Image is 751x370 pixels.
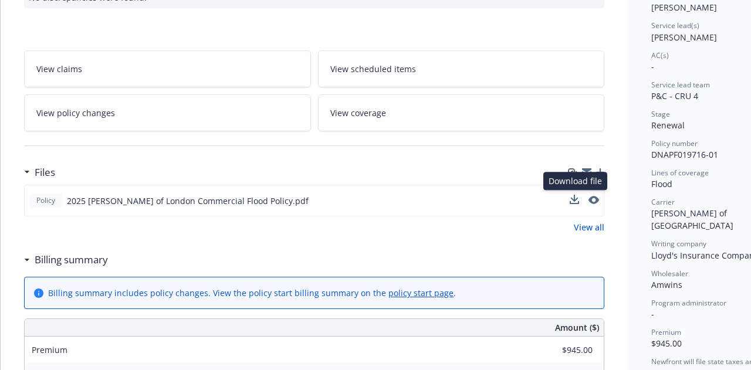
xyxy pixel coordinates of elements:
a: View all [574,221,604,233]
span: - [651,61,654,72]
span: Amount ($) [555,321,599,334]
span: Program administrator [651,298,726,308]
span: [PERSON_NAME] of [GEOGRAPHIC_DATA] [651,208,733,231]
span: DNAPF019716-01 [651,149,718,160]
span: Stage [651,109,670,119]
span: Amwins [651,279,682,290]
span: Service lead(s) [651,21,699,30]
button: download file [570,195,579,204]
span: Service lead team [651,80,710,90]
span: [PERSON_NAME] [651,32,717,43]
span: View coverage [330,107,386,119]
span: 2025 [PERSON_NAME] of London Commercial Flood Policy.pdf [67,195,309,207]
span: Writing company [651,239,706,249]
span: Renewal [651,120,685,131]
button: preview file [588,195,599,207]
span: Premium [32,344,67,355]
span: View scheduled items [330,63,416,75]
a: View coverage [318,94,605,131]
button: download file [570,195,579,207]
a: policy start page [388,287,454,298]
span: Policy number [651,138,698,148]
span: [PERSON_NAME] [651,2,717,13]
button: preview file [588,196,599,204]
h3: Files [35,165,55,180]
span: P&C - CRU 4 [651,90,698,101]
input: 0.00 [523,341,600,359]
h3: Billing summary [35,252,108,267]
span: Policy [34,195,57,206]
a: View scheduled items [318,50,605,87]
div: Billing summary includes policy changes. View the policy start billing summary on the . [48,287,456,299]
span: Lines of coverage [651,168,709,178]
span: View policy changes [36,107,115,119]
span: Carrier [651,197,675,207]
span: - [651,308,654,320]
span: Wholesaler [651,269,688,279]
a: View policy changes [24,94,311,131]
span: AC(s) [651,50,669,60]
span: Premium [651,327,681,337]
div: Download file [543,172,607,190]
span: View claims [36,63,82,75]
span: $945.00 [651,338,682,349]
div: Files [24,165,55,180]
div: Billing summary [24,252,108,267]
a: View claims [24,50,311,87]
